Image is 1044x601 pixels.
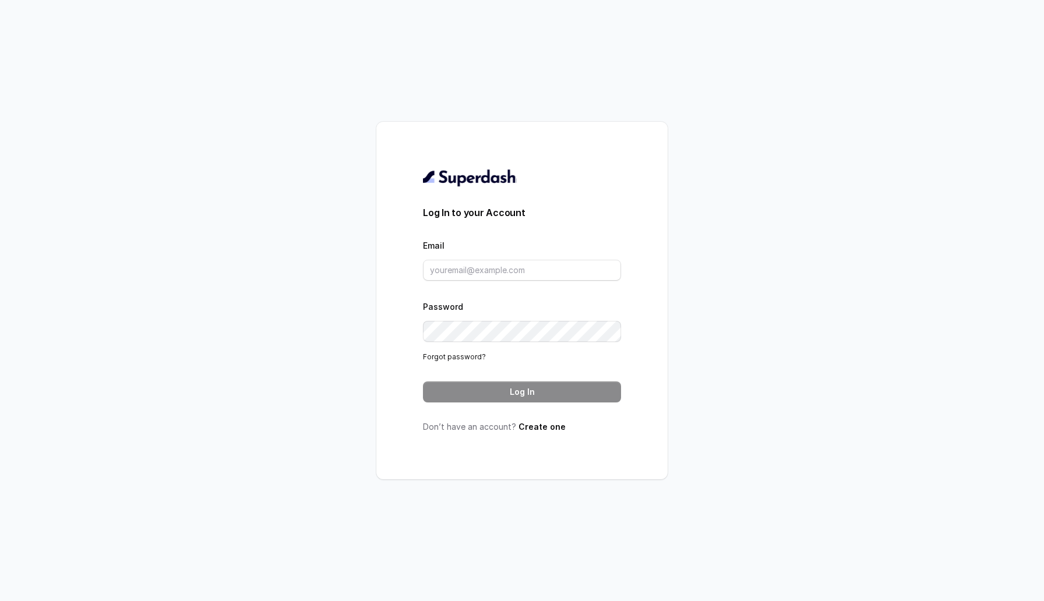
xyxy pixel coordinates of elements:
input: youremail@example.com [423,260,621,281]
button: Log In [423,381,621,402]
label: Password [423,302,463,312]
a: Create one [519,422,566,432]
label: Email [423,241,445,250]
h3: Log In to your Account [423,206,621,220]
p: Don’t have an account? [423,421,621,433]
img: light.svg [423,168,517,187]
a: Forgot password? [423,352,486,361]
